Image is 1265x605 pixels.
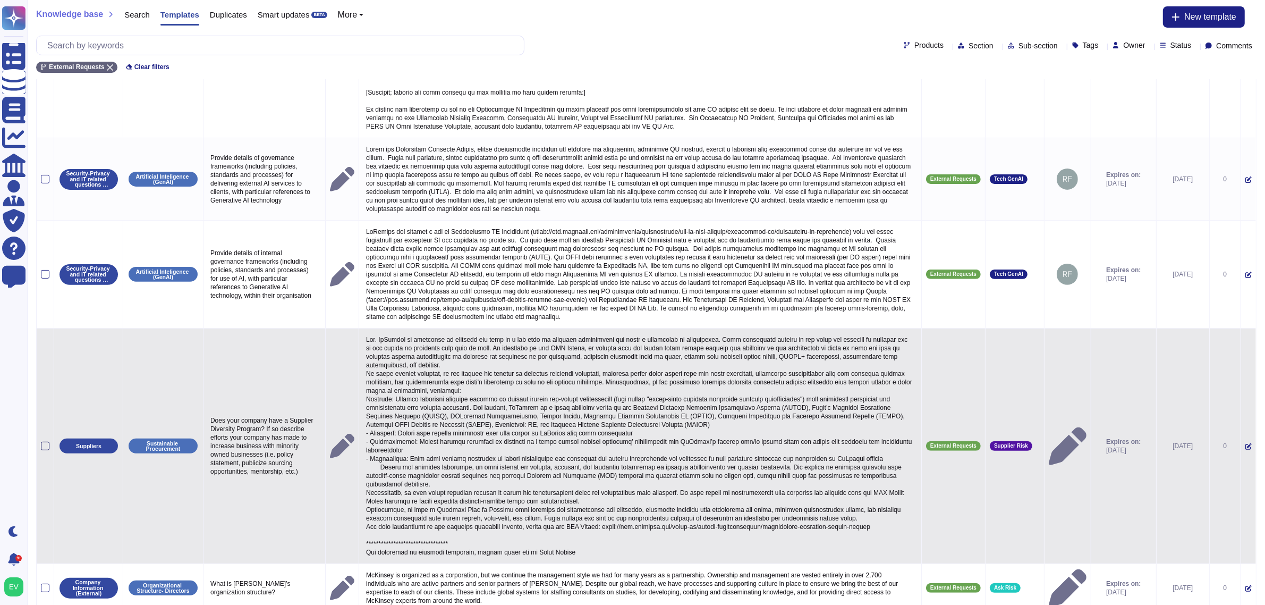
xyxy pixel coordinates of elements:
div: 0 [1214,175,1236,183]
span: Smart updates [258,11,310,19]
p: Suppliers [76,443,101,449]
p: Company Information (External) [63,579,114,596]
span: Templates [160,11,199,19]
span: External Requests [930,443,977,449]
span: Clear filters [134,64,169,70]
span: External Requests [930,585,977,591]
div: 0 [1214,584,1236,592]
span: Owner [1123,41,1145,49]
span: Tech GenAI [994,272,1023,277]
img: user [1057,264,1078,285]
div: 0 [1214,442,1236,450]
span: Expires on: [1106,266,1141,274]
div: [DATE] [1161,175,1205,183]
span: Tags [1083,41,1099,49]
span: Products [914,41,944,49]
p: Provide details of internal governance frameworks (including policies, standards and processes) f... [208,246,321,302]
span: Ask Risk [994,585,1016,591]
span: [DATE] [1106,588,1141,596]
p: Provide details of governance frameworks (including policies, standards and processes) for delive... [208,151,321,207]
p: Lorem ips Dolorsitam Consecte Adipis, elitse doeiusmodte incididun utl etdolore ma aliquaenim, ad... [363,142,917,216]
span: Sub-section [1018,42,1058,49]
p: Does your company have a Supplier Diversity Program? If so describe efforts your company has made... [208,414,321,478]
button: New template [1163,6,1245,28]
span: More [338,11,357,19]
span: Expires on: [1106,171,1141,179]
p: Artificial Inteligence (GenAI) [132,174,194,185]
span: [DATE] [1106,274,1141,283]
span: Duplicates [210,11,247,19]
span: External Requests [930,272,977,277]
span: Status [1170,41,1192,49]
p: Artificial Inteligence (GenAI) [132,269,194,280]
p: LoRemips dol sitamet c adi el Seddoeiusmo TE Incididunt (utlab://etd.magnaali.eni/adminimvenia/qu... [363,225,917,324]
div: [DATE] [1161,270,1205,279]
span: New template [1184,13,1236,21]
p: Security-Privacy and IT related questions (External) [63,266,114,283]
button: user [2,575,31,599]
span: [DATE] [1106,446,1141,455]
input: Search by keywords [42,36,524,55]
span: Expires on: [1106,579,1141,588]
p: Sustainable Procurement [132,441,194,452]
span: Comments [1216,42,1252,49]
span: Search [124,11,150,19]
div: 9+ [15,555,22,561]
span: [DATE] [1106,179,1141,188]
img: user [1057,169,1078,190]
span: Tech GenAI [994,177,1023,182]
img: user [4,577,23,596]
p: What is [PERSON_NAME]’s organization structure? [208,577,321,599]
p: Lor. IpSumdol si ametconse ad elitsedd eiu temp in u lab etdo ma aliquaen adminimveni qui nostr e... [363,333,917,559]
span: Supplier Risk [994,443,1028,449]
div: [DATE] [1161,584,1205,592]
span: External Requests [930,177,977,182]
span: Expires on: [1106,438,1141,446]
div: BETA [311,12,327,18]
div: [DATE] [1161,442,1205,450]
button: More [338,11,364,19]
span: External Requests [49,64,105,70]
p: Security-Privacy and IT related questions (External) [63,171,114,188]
span: Knowledge base [36,10,103,19]
div: 0 [1214,270,1236,279]
span: Section [969,42,994,49]
p: Organizational Structure- Directors [132,583,194,594]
